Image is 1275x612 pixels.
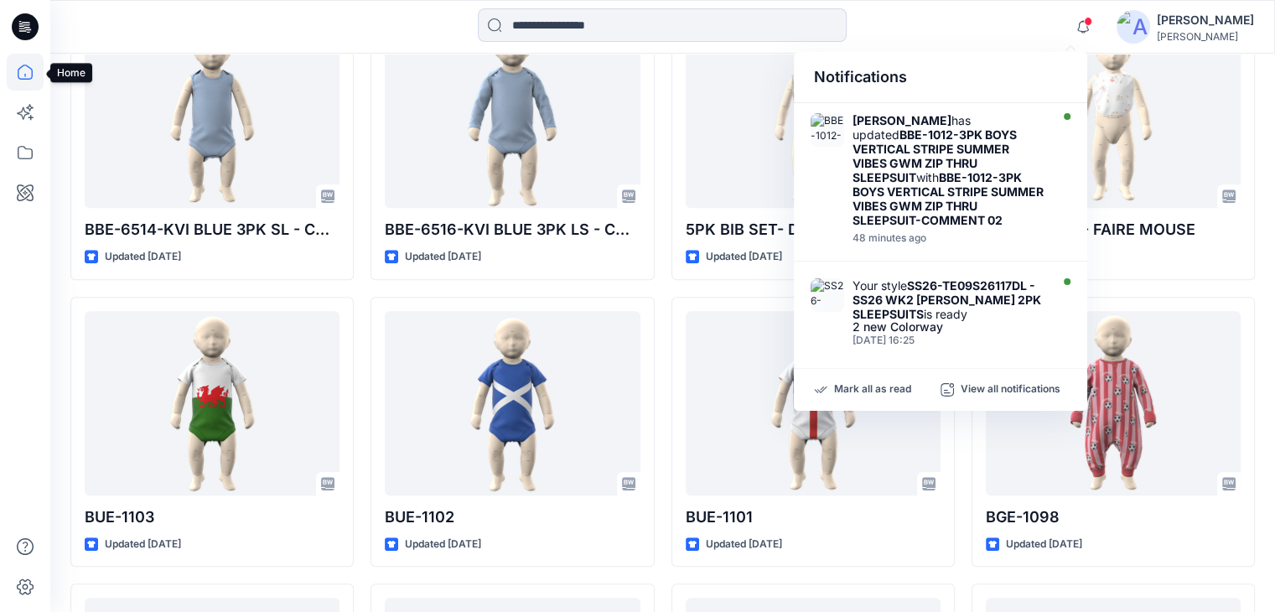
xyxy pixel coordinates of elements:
[385,218,640,241] p: BBE-6516-KVI BLUE 3PK LS - CNTY BLUE 3PK LS BODYSUITS
[385,23,640,208] a: BBE-6516-KVI BLUE 3PK LS - CNTY BLUE 3PK LS BODYSUITS
[686,506,941,529] p: BUE-1101
[986,311,1241,495] a: BGE-1098
[706,536,782,553] p: Updated [DATE]
[85,506,339,529] p: BUE-1103
[853,321,1045,333] div: 2 new Colorway
[834,382,911,397] p: Mark all as read
[811,278,844,312] img: SS26-TE09S26117DL - SS26 WK2 MARIE 2PK SLEEPSUITS
[105,248,181,266] p: Updated [DATE]
[853,113,951,127] strong: [PERSON_NAME]
[1157,10,1254,30] div: [PERSON_NAME]
[686,23,941,208] a: 5PK BIB SET- DINO
[85,23,339,208] a: BBE-6514-KVI BLUE 3PK SL - CNTY BLUE 3PK SL BODYSUITS
[1006,536,1082,553] p: Updated [DATE]
[853,232,1045,244] div: Tuesday, October 07, 2025 17:02
[385,311,640,495] a: BUE-1102
[794,52,1087,103] div: Notifications
[1157,30,1254,43] div: [PERSON_NAME]
[686,311,941,495] a: BUE-1101
[986,23,1241,208] a: 5PK BIB SET - FAIRE MOUSE
[105,536,181,553] p: Updated [DATE]
[961,382,1060,397] p: View all notifications
[853,278,1041,321] strong: SS26-TE09S26117DL - SS26 WK2 [PERSON_NAME] 2PK SLEEPSUITS
[986,506,1241,529] p: BGE-1098
[853,278,1045,321] div: Your style is ready
[853,127,1017,184] strong: BBE-1012-3PK BOYS VERTICAL STRIPE SUMMER VIBES GWM ZIP THRU SLEEPSUIT
[853,170,1044,227] strong: BBE-1012-3PK BOYS VERTICAL STRIPE SUMMER VIBES GWM ZIP THRU SLEEPSUIT-COMMENT 02
[1117,10,1150,44] img: avatar
[405,248,481,266] p: Updated [DATE]
[686,218,941,241] p: 5PK BIB SET- DINO
[85,311,339,495] a: BUE-1103
[853,113,1045,227] div: has updated with
[706,248,782,266] p: Updated [DATE]
[85,218,339,241] p: BBE-6514-KVI BLUE 3PK SL - CNTY BLUE 3PK SL BODYSUITS
[853,335,1045,346] div: Tuesday, September 30, 2025 16:25
[405,536,481,553] p: Updated [DATE]
[811,113,844,147] img: BBE-1012-3PK BOYS VERTICAL STRIPE SUMMER VIBES GWM ZIP THRU SLEEPSUIT-COMMENT 02
[986,218,1241,241] p: 5PK BIB SET - FAIRE MOUSE
[385,506,640,529] p: BUE-1102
